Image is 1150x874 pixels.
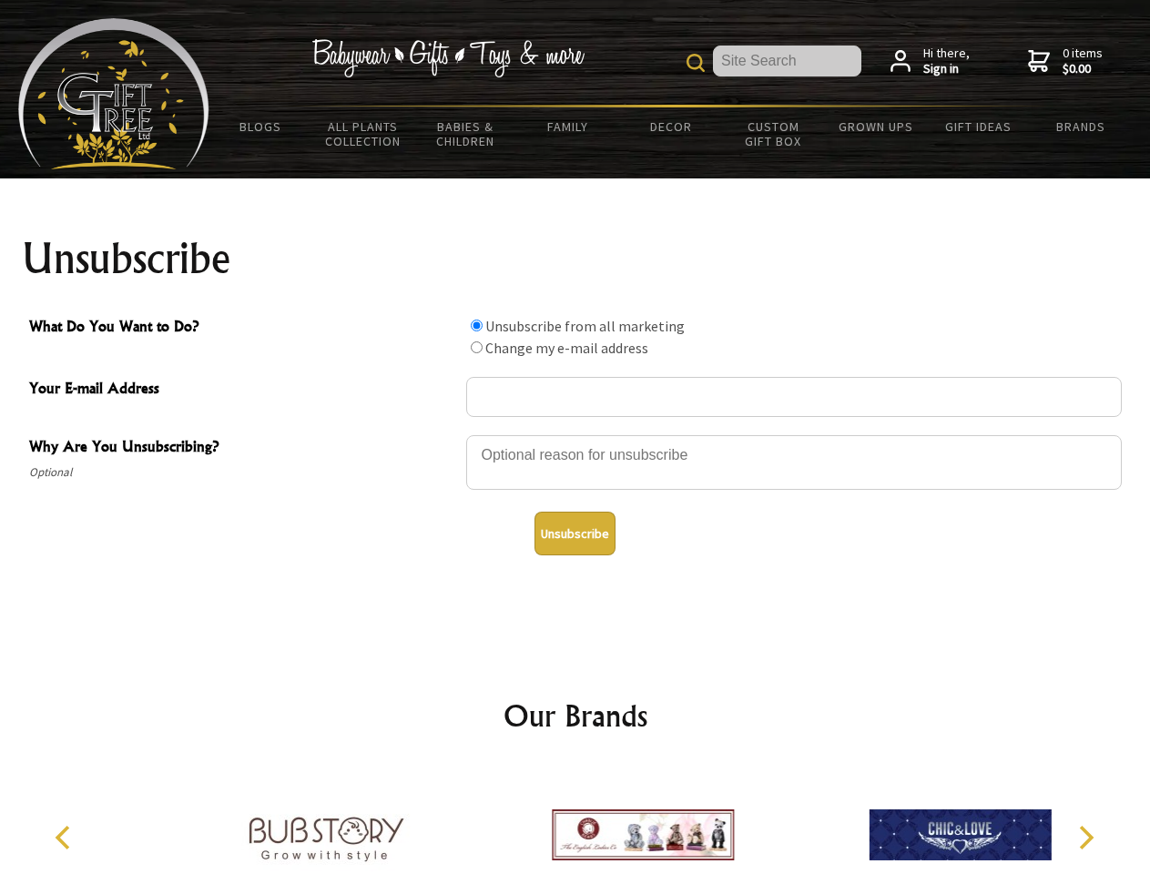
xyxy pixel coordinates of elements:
a: All Plants Collection [312,107,415,160]
button: Next [1065,818,1105,858]
a: Custom Gift Box [722,107,825,160]
input: What Do You Want to Do? [471,320,483,331]
input: Site Search [713,46,861,76]
label: Change my e-mail address [485,339,648,357]
strong: $0.00 [1063,61,1103,77]
a: 0 items$0.00 [1028,46,1103,77]
span: Hi there, [923,46,970,77]
a: Grown Ups [824,107,927,146]
a: Decor [619,107,722,146]
a: Gift Ideas [927,107,1030,146]
strong: Sign in [923,61,970,77]
span: 0 items [1063,45,1103,77]
span: Why Are You Unsubscribing? [29,435,457,462]
a: BLOGS [209,107,312,146]
label: Unsubscribe from all marketing [485,317,685,335]
span: What Do You Want to Do? [29,315,457,341]
span: Your E-mail Address [29,377,457,403]
h2: Our Brands [36,694,1114,737]
a: Family [517,107,620,146]
img: product search [687,54,705,72]
img: Babywear - Gifts - Toys & more [311,39,585,77]
button: Unsubscribe [534,512,616,555]
img: Babyware - Gifts - Toys and more... [18,18,209,169]
input: Your E-mail Address [466,377,1122,417]
span: Optional [29,462,457,483]
a: Brands [1030,107,1133,146]
textarea: Why Are You Unsubscribing? [466,435,1122,490]
button: Previous [46,818,86,858]
h1: Unsubscribe [22,237,1129,280]
a: Babies & Children [414,107,517,160]
input: What Do You Want to Do? [471,341,483,353]
a: Hi there,Sign in [890,46,970,77]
